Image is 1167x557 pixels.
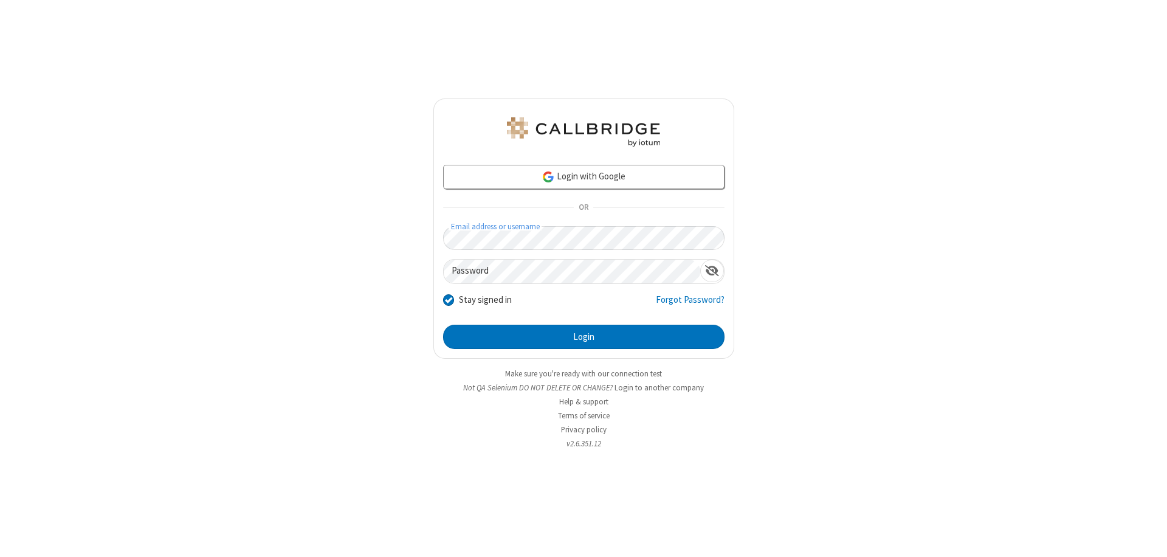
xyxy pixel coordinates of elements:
input: Password [444,260,700,283]
a: Terms of service [558,410,610,421]
label: Stay signed in [459,293,512,307]
button: Login [443,325,725,349]
img: QA Selenium DO NOT DELETE OR CHANGE [504,117,663,147]
a: Make sure you're ready with our connection test [505,368,662,379]
div: Show password [700,260,724,282]
a: Privacy policy [561,424,607,435]
li: v2.6.351.12 [433,438,734,449]
input: Email address or username [443,226,725,250]
button: Login to another company [614,382,704,393]
a: Login with Google [443,165,725,189]
a: Help & support [559,396,608,407]
span: OR [574,199,593,216]
img: google-icon.png [542,170,555,184]
a: Forgot Password? [656,293,725,316]
li: Not QA Selenium DO NOT DELETE OR CHANGE? [433,382,734,393]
